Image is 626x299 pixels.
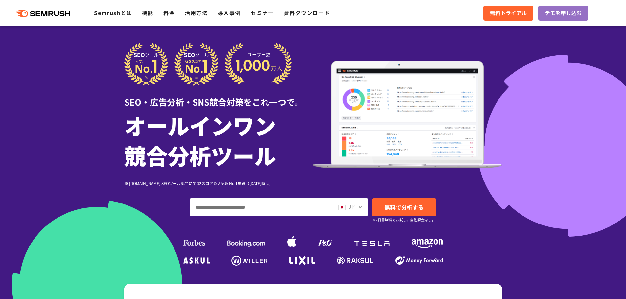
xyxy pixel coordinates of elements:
[284,9,330,17] a: 資料ダウンロード
[124,180,313,186] div: ※ [DOMAIN_NAME] SEOツール部門にてG2スコア＆人気度No.1獲得（[DATE]時点）
[490,9,527,17] span: 無料トライアル
[483,6,533,21] a: 無料トライアル
[545,9,582,17] span: デモを申し込む
[94,9,132,17] a: Semrushとは
[185,9,208,17] a: 活用方法
[538,6,588,21] a: デモを申し込む
[384,203,424,211] span: 無料で分析する
[142,9,153,17] a: 機能
[163,9,175,17] a: 料金
[372,217,435,223] small: ※7日間無料でお試し。自動課金なし。
[124,110,313,170] h1: オールインワン 競合分析ツール
[348,203,355,210] span: JP
[218,9,241,17] a: 導入事例
[251,9,274,17] a: セミナー
[190,198,333,216] input: ドメイン、キーワードまたはURLを入力してください
[372,198,436,216] a: 無料で分析する
[124,86,313,108] div: SEO・広告分析・SNS競合対策をこれ一つで。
